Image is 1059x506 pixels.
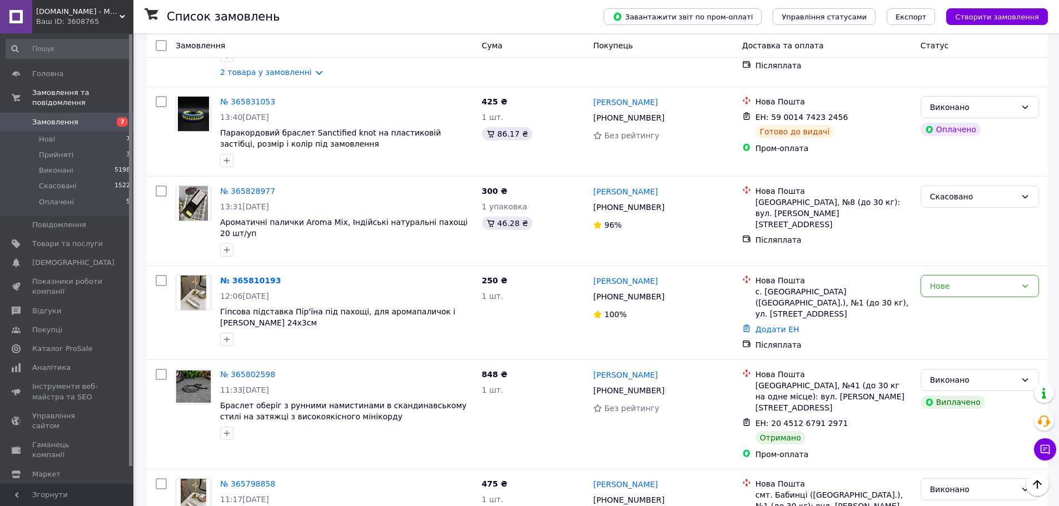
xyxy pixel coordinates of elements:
span: 300 ₴ [482,187,508,196]
span: 13:31[DATE] [220,202,269,211]
div: Післяплата [755,339,912,350]
a: 2 товара у замовленні [220,68,312,77]
div: с. [GEOGRAPHIC_DATA] ([GEOGRAPHIC_DATA].), №1 (до 30 кг), ул. [STREET_ADDRESS] [755,286,912,319]
span: 13:40[DATE] [220,113,269,122]
span: Експорт [896,13,927,21]
span: Без рейтингу [604,131,659,140]
div: [PHONE_NUMBER] [591,383,667,398]
span: Каталог ProSale [32,344,92,354]
a: № 365828977 [220,187,275,196]
span: 5 [126,197,130,207]
div: 46.28 ₴ [482,217,533,230]
span: Cума [482,41,503,50]
span: 1522 [115,181,130,191]
span: 1 шт. [482,495,504,504]
span: Головна [32,69,63,79]
div: Виконано [930,483,1016,495]
span: Нові [39,134,55,144]
span: Замовлення [176,41,225,50]
a: № 365798858 [220,479,275,488]
div: Виплачено [921,395,985,409]
a: Фото товару [176,275,211,310]
a: Фото товару [176,369,211,404]
span: Прийняті [39,150,73,160]
span: Без рейтингу [604,404,659,413]
span: Замовлення та повідомлення [32,88,133,108]
span: 5198 [115,166,130,176]
span: 475 ₴ [482,479,508,488]
img: Фото товару [178,97,208,131]
span: 3 [126,150,130,160]
div: Нова Пошта [755,369,912,380]
button: Наверх [1026,473,1049,496]
div: Післяплата [755,234,912,246]
img: Фото товару [176,370,211,403]
span: Паракордовий браслет Sanctified knot на пластиковій застібці, розмір і колір під замовлення [220,128,441,148]
span: Повідомлення [32,220,86,230]
span: Замовлення [32,117,78,127]
div: [PHONE_NUMBER] [591,110,667,126]
span: Виконані [39,166,73,176]
h1: Список замовлень [167,10,280,23]
span: Оплачені [39,197,74,207]
a: [PERSON_NAME] [593,186,658,197]
span: 7 [126,134,130,144]
span: Браслет оберіг з рунними намистинами в скандинавському стилі на затяжці з високоякісного мінікорду [220,401,466,421]
a: [PERSON_NAME] [593,479,658,490]
div: Нова Пошта [755,96,912,107]
span: Доставка та оплата [742,41,824,50]
div: [PHONE_NUMBER] [591,199,667,215]
button: Завантажити звіт по пром-оплаті [604,8,762,25]
div: Пром-оплата [755,143,912,154]
div: [GEOGRAPHIC_DATA], №41 (до 30 кг на одне місце): вул. [PERSON_NAME][STREET_ADDRESS] [755,380,912,413]
span: Покупець [593,41,633,50]
div: [GEOGRAPHIC_DATA], №8 (до 30 кг): вул. [PERSON_NAME][STREET_ADDRESS] [755,197,912,230]
span: 96% [604,221,622,229]
input: Пошук [6,39,131,59]
div: 86.17 ₴ [482,127,533,141]
a: Фото товару [176,96,211,132]
button: Експорт [887,8,936,25]
img: Фото товару [179,186,208,221]
div: Нове [930,280,1016,292]
a: № 365831053 [220,97,275,106]
div: Виконано [930,101,1016,113]
button: Чат з покупцем [1034,438,1056,460]
span: i.n.k.store - Магазин свічок і декору для дому [36,7,120,17]
a: [PERSON_NAME] [593,275,658,287]
span: Скасовані [39,181,77,191]
span: 848 ₴ [482,370,508,379]
a: [PERSON_NAME] [593,97,658,108]
span: Відгуки [32,306,61,316]
a: Гіпсова підставка Пір'їна під пахощі, для аромапаличок і [PERSON_NAME] 24х3см [220,307,455,327]
img: Фото товару [181,275,207,310]
span: 1 шт. [482,113,504,122]
span: Інструменти веб-майстра та SEO [32,382,103,402]
span: 425 ₴ [482,97,508,106]
div: Нова Пошта [755,478,912,489]
span: Створити замовлення [955,13,1039,21]
span: 11:17[DATE] [220,495,269,504]
div: Отримано [755,431,806,444]
span: Статус [921,41,949,50]
a: Додати ЕН [755,325,799,334]
div: Готово до видачі [755,125,834,138]
span: ЕН: 59 0014 7423 2456 [755,113,848,122]
div: Нова Пошта [755,275,912,286]
span: Завантажити звіт по пром-оплаті [613,12,753,22]
span: 7 [117,117,128,127]
span: Маркет [32,469,61,479]
span: 1 шт. [482,292,504,300]
span: 11:33[DATE] [220,385,269,394]
a: № 365802598 [220,370,275,379]
span: ЕН: 20 4512 6791 2971 [755,419,848,428]
div: Оплачено [921,123,981,136]
span: Управління статусами [782,13,867,21]
a: Створити замовлення [935,12,1048,21]
a: [PERSON_NAME] [593,369,658,380]
span: 1 упаковка [482,202,528,211]
div: Ваш ID: 3608765 [36,17,133,27]
span: Гаманець компанії [32,440,103,460]
span: 1 шт. [482,385,504,394]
